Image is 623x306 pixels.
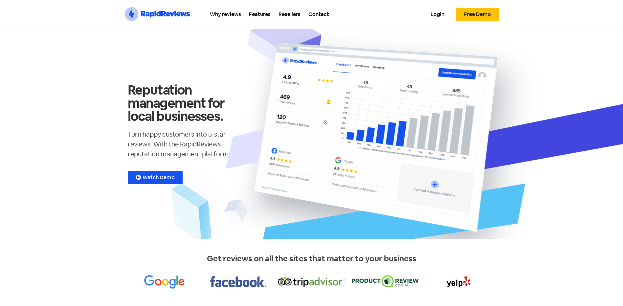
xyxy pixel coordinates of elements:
a: Contact [304,7,333,22]
a: Login [427,7,448,22]
a: Why reviews [206,7,245,22]
p: Get reviews on all the sites that matter to your business [128,253,496,265]
span: Free Demo [464,12,491,17]
span: Watch Demo [143,175,175,180]
a: Free Demo [456,8,499,21]
a: Features [245,7,275,22]
a: Resellers [275,7,304,22]
a: Watch Demo [128,171,183,184]
h1: Reputation management for local businesses. [128,83,246,123]
p: Turn happy customers into 5-star reviews. With the RapidReviews reputation management platform. [128,129,246,159]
